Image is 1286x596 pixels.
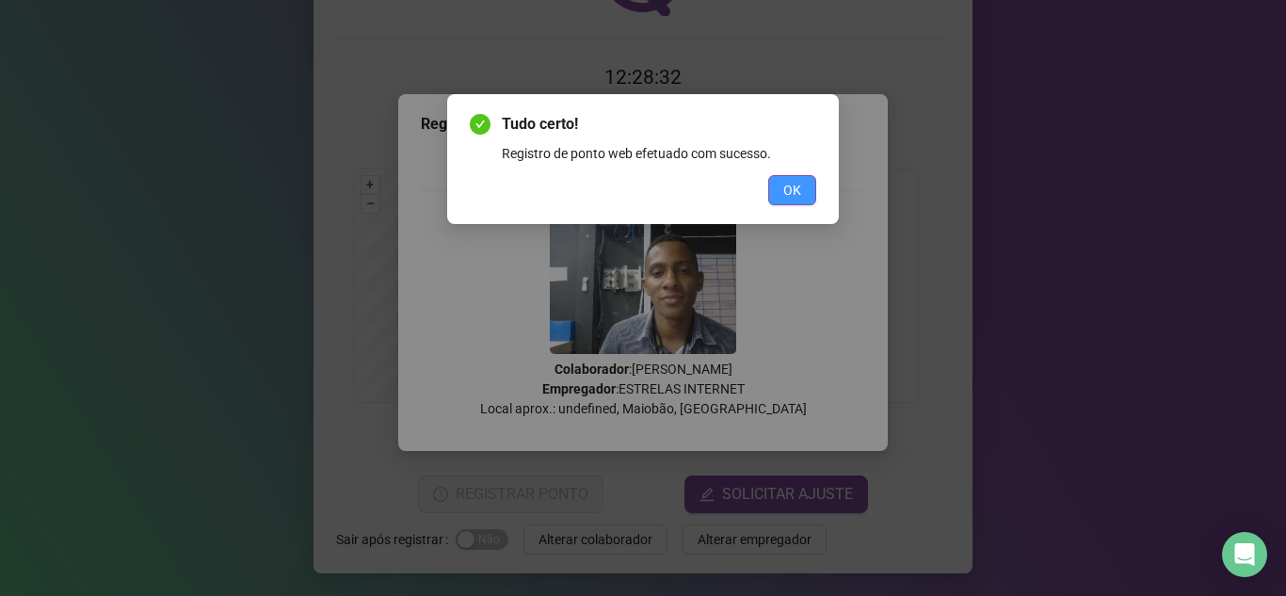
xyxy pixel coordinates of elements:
span: check-circle [470,114,490,135]
span: OK [783,180,801,201]
div: Open Intercom Messenger [1222,532,1267,577]
span: Tudo certo! [502,113,816,136]
div: Registro de ponto web efetuado com sucesso. [502,143,816,164]
button: OK [768,175,816,205]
